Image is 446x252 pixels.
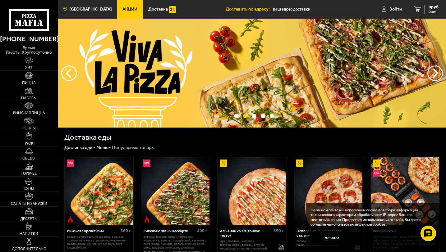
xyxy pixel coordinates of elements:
span: Доставка [148,7,168,11]
span: Супы [24,187,34,190]
button: точки переключения [243,114,247,118]
span: Хит [25,66,33,70]
a: АкционныйНовинкаВсё включено [370,157,439,225]
img: Акционный [296,160,303,166]
span: Пицца [22,81,36,85]
span: Акции [122,7,137,11]
span: Горячее [21,172,37,175]
span: Десерты [20,217,38,221]
button: точки переключения [252,114,256,118]
button: предыдущий [427,65,443,81]
span: Обеды [22,156,35,160]
img: Всё включено [371,157,439,225]
h1: Доставка еды [64,134,111,141]
a: Доставка еды- [64,145,95,150]
div: Римская с мясным ассорти [144,229,195,233]
p: креветка тигровая, моцарелла, руккола, трюфельное масло, оливково-чесночное масло, сливочно-чесно... [67,235,131,250]
input: Ваш адрес доставки [273,4,362,15]
span: WOK [25,142,33,145]
img: Акционный [373,160,380,166]
img: Новинка [67,160,74,166]
button: точки переключения [270,114,274,118]
span: 400 г [197,228,207,233]
img: Аль-Шам 25 см (тонкое тесто) [218,157,286,225]
a: Меню- [96,145,111,150]
button: точки переключения [261,114,265,118]
p: На нашем сайте мы используем cookie для сбора информации технического характера и обрабатываем IP... [310,208,431,227]
span: [GEOGRAPHIC_DATA] [69,7,112,11]
img: Римская с мясным ассорти [141,157,209,225]
a: НовинкаОстрое блюдоРимская с мясным ассорти [141,157,210,225]
div: Пепперони 25 см (толстое с сыром) [297,229,348,238]
img: Римская с креветками [65,157,133,225]
span: Салаты и закуски [11,202,47,205]
img: Акционный [220,160,227,166]
a: НовинкаОстрое блюдоРимская с креветками [65,157,134,225]
img: Новинка [373,170,380,177]
span: Римская пицца [13,111,45,115]
a: АкционныйАль-Шам 25 см (тонкое тесто) [218,157,287,225]
span: Доставить по адресу: [226,7,273,11]
span: Дополнительно [12,247,46,251]
img: Острое блюдо [143,216,150,223]
span: Наборы [21,96,37,100]
span: 390 г [274,228,284,233]
img: Острое блюдо [67,216,74,223]
span: 360 г [121,228,131,233]
img: 15daf4d41897b9f0e9f617042186c801.svg [169,6,176,13]
button: точки переключения [234,114,238,118]
span: Роллы [22,126,36,130]
span: Войти [389,7,402,11]
p: пепперони, [PERSON_NAME], соус-пицца, сыр пармезан (на борт). [297,239,350,247]
div: Аль-Шам 25 см (тонкое тесто) [220,229,272,238]
div: Популярные товары [112,145,154,151]
div: Римская с креветками [67,229,119,233]
button: Хорошо [310,231,352,245]
a: АкционныйПепперони 25 см (толстое с сыром) [294,157,363,225]
img: Пепперони 25 см (толстое с сыром) [294,157,362,225]
span: 0 руб. [429,5,440,9]
span: Напитки [20,232,38,236]
button: следующий [61,65,77,81]
img: Новинка [143,160,150,166]
span: 0 шт. [429,10,440,14]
